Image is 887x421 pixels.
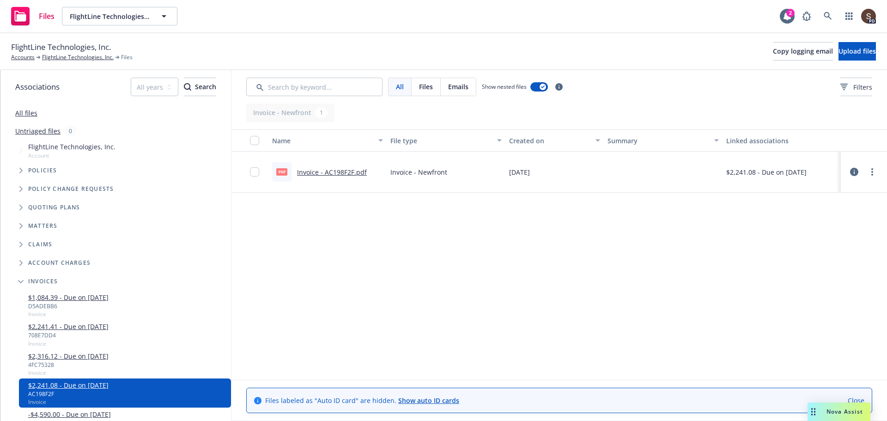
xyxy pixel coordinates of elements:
[28,279,58,284] span: Invoices
[7,3,58,29] a: Files
[390,167,447,177] span: Invoice - Newfront
[297,168,367,177] a: Invoice - AC198F2F.pdf
[246,78,383,96] input: Search by keyword...
[853,82,872,92] span: Filters
[28,361,109,369] div: 4FC75328
[28,152,115,159] span: Account
[121,53,133,61] span: Files
[867,166,878,177] a: more
[42,53,114,61] a: FlightLine Technologies, Inc.
[28,260,91,266] span: Account charges
[448,82,468,92] span: Emails
[28,310,109,318] span: Invoice
[28,168,57,173] span: Policies
[773,47,833,55] span: Copy logging email
[28,186,114,192] span: Policy change requests
[838,42,876,61] button: Upload files
[838,47,876,55] span: Upload files
[265,396,459,405] span: Files labeled as "Auto ID card" are hidden.
[726,167,807,177] div: $2,241.08 - Due on [DATE]
[276,168,287,175] span: pdf
[797,7,816,25] a: Report a Bug
[726,136,837,146] div: Linked associations
[28,293,109,302] a: $1,084.39 - Due on [DATE]
[505,129,604,152] button: Created on
[15,126,61,136] a: Untriaged files
[28,142,115,152] span: FlightLine Technologies, Inc.
[184,78,216,96] button: SearchSearch
[419,82,433,92] span: Files
[826,408,863,415] span: Nova Assist
[28,223,57,229] span: Matters
[184,78,216,96] div: Search
[840,7,858,25] a: Switch app
[28,390,109,398] div: AC198F2F
[28,331,109,339] div: 708E7DD4
[250,167,259,177] input: Toggle Row Selected
[28,398,109,406] span: Invoice
[15,109,37,117] a: All files
[387,129,505,152] button: File type
[28,409,111,419] a: -$4,590.00 - Due on [DATE]
[268,129,387,152] button: Name
[15,81,60,93] span: Associations
[62,7,177,25] button: FlightLine Technologies, Inc.
[70,12,150,21] span: FlightLine Technologies, Inc.
[250,136,259,145] input: Select all
[28,340,109,348] span: Invoice
[28,380,109,390] a: $2,241.08 - Due on [DATE]
[509,136,590,146] div: Created on
[28,302,109,310] div: D5ADEBB6
[819,7,837,25] a: Search
[184,83,191,91] svg: Search
[482,83,527,91] span: Show nested files
[509,167,530,177] span: [DATE]
[773,42,833,61] button: Copy logging email
[64,126,77,136] div: 0
[39,12,55,20] span: Files
[28,205,80,210] span: Quoting plans
[11,53,35,61] a: Accounts
[604,129,722,152] button: Summary
[840,82,872,92] span: Filters
[28,369,109,377] span: Invoice
[398,396,459,405] a: Show auto ID cards
[272,136,373,146] div: Name
[390,136,491,146] div: File type
[808,403,819,421] div: Drag to move
[786,9,795,17] div: 2
[396,82,404,92] span: All
[28,322,109,331] a: $2,241.41 - Due on [DATE]
[11,41,111,53] span: FlightLine Technologies, Inc.
[808,403,870,421] button: Nova Assist
[840,78,872,96] button: Filters
[28,242,52,247] span: Claims
[723,129,841,152] button: Linked associations
[608,136,708,146] div: Summary
[861,9,876,24] img: photo
[848,396,864,405] a: Close
[28,351,109,361] a: $2,316.12 - Due on [DATE]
